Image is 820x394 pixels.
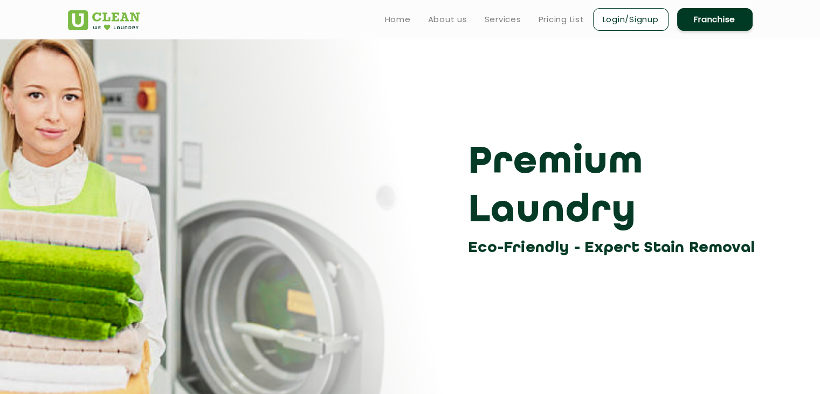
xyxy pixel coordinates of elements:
a: About us [428,13,467,26]
a: Services [485,13,521,26]
a: Pricing List [539,13,584,26]
h3: Premium Laundry [468,139,761,236]
h3: Eco-Friendly - Expert Stain Removal [468,236,761,260]
a: Home [385,13,411,26]
a: Franchise [677,8,753,31]
a: Login/Signup [593,8,669,31]
img: UClean Laundry and Dry Cleaning [68,10,140,30]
